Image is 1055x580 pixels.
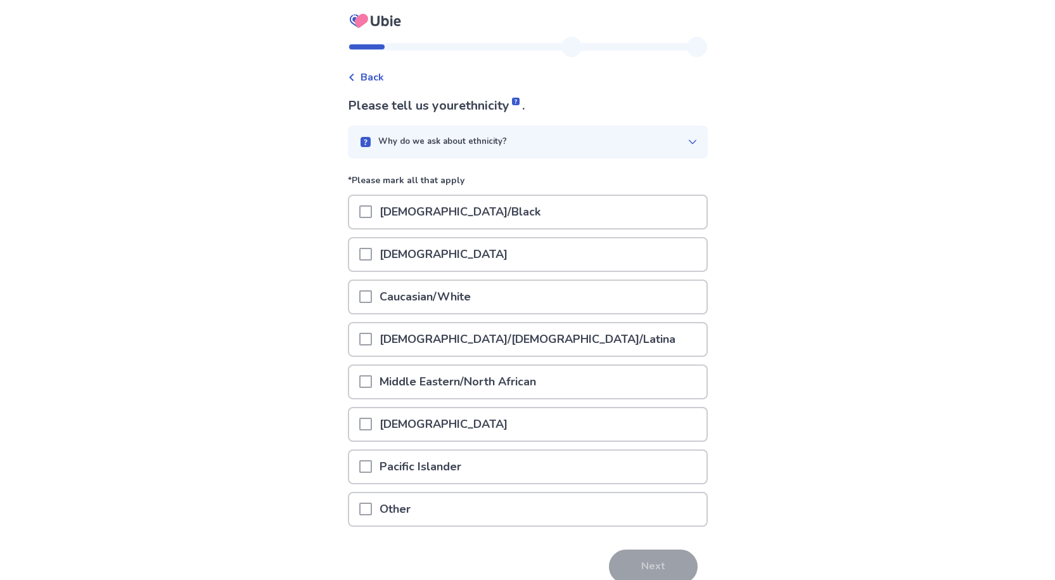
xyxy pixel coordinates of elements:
p: Why do we ask about ethnicity? [378,136,507,148]
p: Please tell us your . [348,96,708,115]
p: Pacific Islander [372,451,469,483]
p: [DEMOGRAPHIC_DATA] [372,238,515,271]
p: [DEMOGRAPHIC_DATA]/[DEMOGRAPHIC_DATA]/Latina [372,323,683,356]
p: [DEMOGRAPHIC_DATA] [372,408,515,441]
span: Back [361,70,384,85]
p: Middle Eastern/North African [372,366,544,398]
p: Other [372,493,418,525]
p: Caucasian/White [372,281,478,313]
p: *Please mark all that apply [348,174,708,195]
p: [DEMOGRAPHIC_DATA]/Black [372,196,548,228]
span: ethnicity [459,97,522,114]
